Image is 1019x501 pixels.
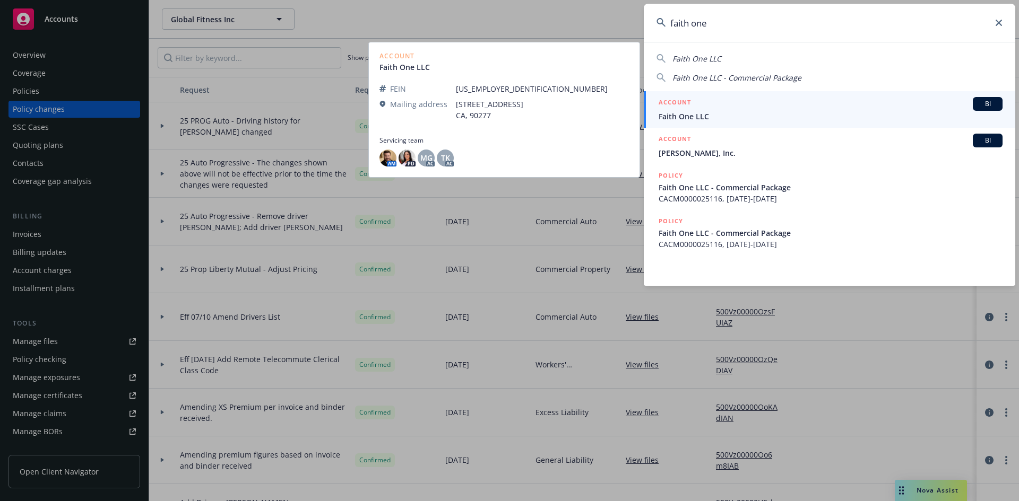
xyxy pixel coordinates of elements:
h5: ACCOUNT [659,134,691,146]
span: Faith One LLC - Commercial Package [659,227,1003,239]
a: POLICYFaith One LLC - Commercial PackageCACM0000025116, [DATE]-[DATE] [644,210,1015,256]
span: Faith One LLC [672,54,721,64]
h5: ACCOUNT [659,97,691,110]
span: CACM0000025116, [DATE]-[DATE] [659,239,1003,250]
span: Faith One LLC - Commercial Package [659,182,1003,193]
a: POLICYFaith One LLC - Commercial PackageCACM0000025116, [DATE]-[DATE] [644,164,1015,210]
span: Faith One LLC - Commercial Package [672,73,801,83]
h5: POLICY [659,216,683,226]
span: BI [977,136,998,145]
span: [PERSON_NAME], Inc. [659,147,1003,159]
a: ACCOUNTBIFaith One LLC [644,91,1015,128]
span: BI [977,99,998,109]
span: CACM0000025116, [DATE]-[DATE] [659,193,1003,204]
span: Faith One LLC [659,111,1003,122]
h5: POLICY [659,170,683,181]
a: ACCOUNTBI[PERSON_NAME], Inc. [644,128,1015,164]
input: Search... [644,4,1015,42]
